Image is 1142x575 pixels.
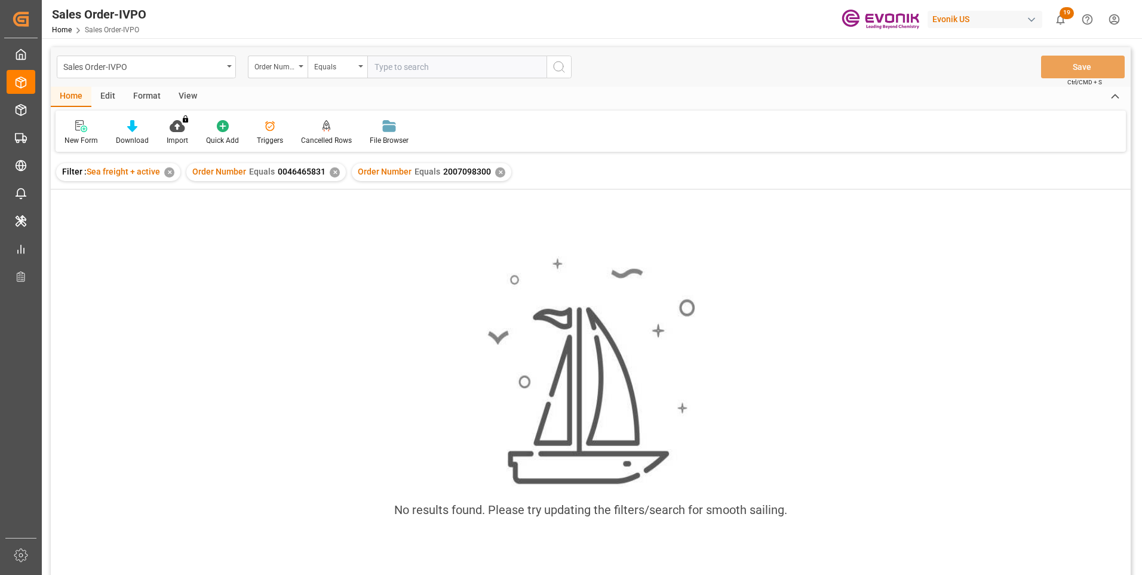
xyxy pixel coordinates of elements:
[170,87,206,107] div: View
[928,8,1047,30] button: Evonik US
[367,56,547,78] input: Type to search
[206,135,239,146] div: Quick Add
[63,59,223,74] div: Sales Order-IVPO
[57,56,236,78] button: open menu
[164,167,174,178] div: ✕
[301,135,352,146] div: Cancelled Rows
[52,26,72,34] a: Home
[358,167,412,176] span: Order Number
[1060,7,1074,19] span: 19
[1047,6,1074,33] button: show 19 new notifications
[62,167,87,176] span: Filter :
[248,56,308,78] button: open menu
[87,167,160,176] span: Sea freight + active
[1067,78,1102,87] span: Ctrl/CMD + S
[308,56,367,78] button: open menu
[124,87,170,107] div: Format
[415,167,440,176] span: Equals
[249,167,275,176] span: Equals
[486,256,695,487] img: smooth_sailing.jpeg
[65,135,98,146] div: New Form
[842,9,919,30] img: Evonik-brand-mark-Deep-Purple-RGB.jpeg_1700498283.jpeg
[330,167,340,178] div: ✕
[370,135,409,146] div: File Browser
[51,87,91,107] div: Home
[254,59,295,72] div: Order Number
[91,87,124,107] div: Edit
[443,167,491,176] span: 2007098300
[928,11,1042,28] div: Evonik US
[257,135,283,146] div: Triggers
[394,501,787,519] div: No results found. Please try updating the filters/search for smooth sailing.
[116,135,149,146] div: Download
[1041,56,1125,78] button: Save
[314,59,355,72] div: Equals
[192,167,246,176] span: Order Number
[278,167,326,176] span: 0046465831
[495,167,505,178] div: ✕
[1074,6,1101,33] button: Help Center
[547,56,572,78] button: search button
[52,5,146,23] div: Sales Order-IVPO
